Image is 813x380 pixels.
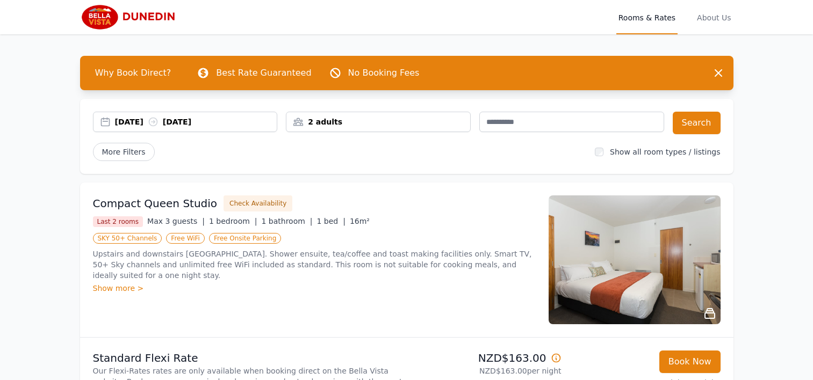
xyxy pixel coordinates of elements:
p: No Booking Fees [348,67,420,79]
label: Show all room types / listings [610,148,720,156]
img: Bella Vista Dunedin [80,4,184,30]
div: Show more > [93,283,536,294]
button: Book Now [659,350,721,373]
span: More Filters [93,143,155,161]
span: Last 2 rooms [93,216,143,227]
p: NZD$163.00 per night [411,366,562,376]
p: Upstairs and downstairs [GEOGRAPHIC_DATA]. Shower ensuite, tea/coffee and toast making facilities... [93,249,536,281]
span: SKY 50+ Channels [93,233,162,244]
span: 1 bedroom | [209,217,257,225]
span: Max 3 guests | [147,217,205,225]
span: 16m² [350,217,370,225]
div: 2 adults [286,116,470,127]
span: 1 bed | [317,217,346,225]
span: 1 bathroom | [261,217,312,225]
p: NZD$163.00 [411,350,562,366]
button: Search [673,112,721,134]
button: Check Availability [224,195,292,211]
p: Standard Flexi Rate [93,350,402,366]
span: Free WiFi [166,233,205,244]
div: [DATE] [DATE] [115,116,277,127]
span: Why Book Direct? [87,62,180,84]
p: Best Rate Guaranteed [216,67,311,79]
span: Free Onsite Parking [209,233,281,244]
h3: Compact Queen Studio [93,196,218,211]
